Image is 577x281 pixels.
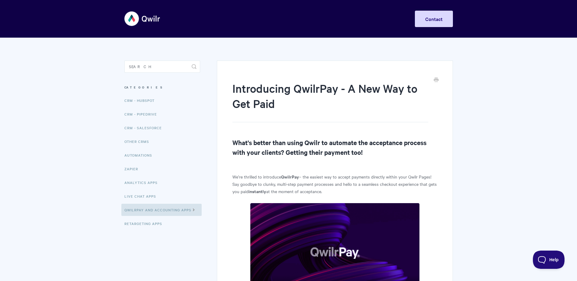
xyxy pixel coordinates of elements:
[232,173,437,195] p: We’re thrilled to introduce – the easiest way to accept payments directly within your Qwilr Pages...
[124,163,143,175] a: Zapier
[232,81,428,122] h1: Introducing QwilrPay - A New Way to Get Paid
[124,135,154,147] a: Other CRMs
[124,176,162,189] a: Analytics Apps
[124,108,162,120] a: CRM - Pipedrive
[249,188,266,194] strong: instantly
[533,251,565,269] iframe: Toggle Customer Support
[121,204,202,216] a: QwilrPay and Accounting Apps
[232,137,437,157] h2: What's better than using Qwilr to automate the acceptance process with your clients? Getting thei...
[124,217,167,230] a: Retargeting Apps
[434,77,439,84] a: Print this Article
[124,149,157,161] a: Automations
[124,190,161,202] a: Live Chat Apps
[124,82,200,93] h3: Categories
[281,173,299,180] strong: QwilrPay
[124,61,200,73] input: Search
[415,11,453,27] a: Contact
[124,94,159,106] a: CRM - HubSpot
[124,122,166,134] a: CRM - Salesforce
[124,7,161,30] img: Qwilr Help Center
